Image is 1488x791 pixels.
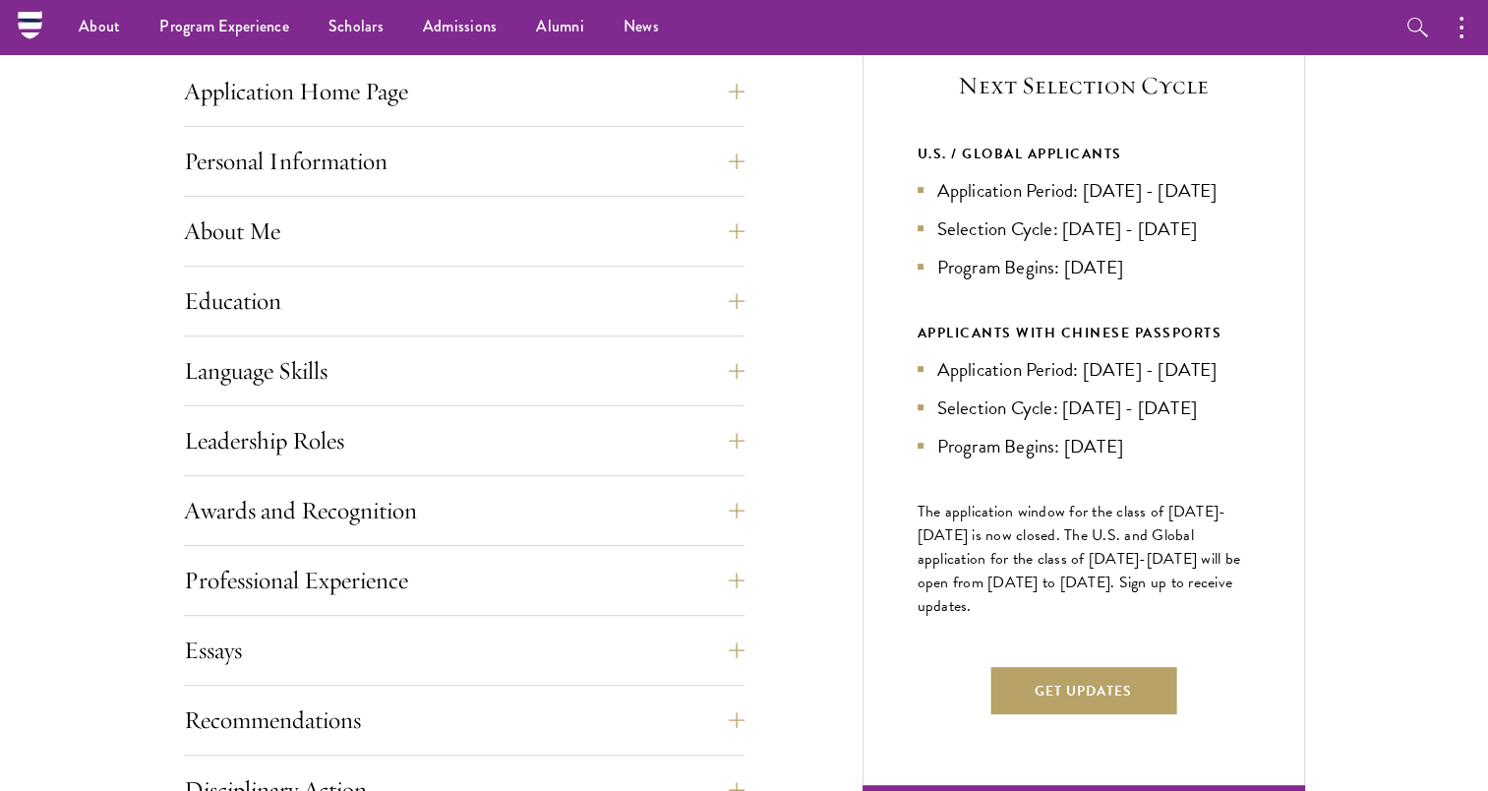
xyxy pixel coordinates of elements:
[184,347,744,395] button: Language Skills
[184,627,744,674] button: Essays
[184,68,744,115] button: Application Home Page
[184,138,744,185] button: Personal Information
[918,142,1250,166] div: U.S. / GLOBAL APPLICANTS
[918,69,1250,102] h5: Next Selection Cycle
[918,355,1250,384] li: Application Period: [DATE] - [DATE]
[184,487,744,534] button: Awards and Recognition
[184,208,744,255] button: About Me
[918,500,1241,618] span: The application window for the class of [DATE]-[DATE] is now closed. The U.S. and Global applicat...
[184,697,744,744] button: Recommendations
[990,667,1176,714] button: Get Updates
[184,557,744,604] button: Professional Experience
[918,176,1250,205] li: Application Period: [DATE] - [DATE]
[918,214,1250,243] li: Selection Cycle: [DATE] - [DATE]
[918,394,1250,422] li: Selection Cycle: [DATE] - [DATE]
[918,253,1250,281] li: Program Begins: [DATE]
[918,321,1250,345] div: APPLICANTS WITH CHINESE PASSPORTS
[918,432,1250,460] li: Program Begins: [DATE]
[184,417,744,464] button: Leadership Roles
[184,277,744,325] button: Education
